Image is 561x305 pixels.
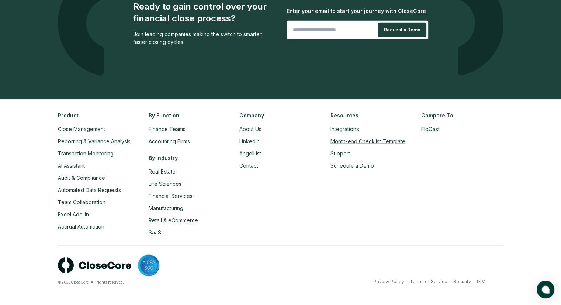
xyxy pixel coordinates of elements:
[239,126,262,132] a: About Us
[287,7,428,15] div: Enter your email to start your journey with CloseCore
[239,162,258,169] a: Contact
[149,154,231,162] h3: By Industry
[453,278,471,285] a: Security
[58,257,132,273] img: logo
[330,162,374,169] a: Schedule a Demo
[58,162,85,169] a: AI Assistant
[410,278,447,285] a: Terms of Service
[133,30,275,46] div: Join leading companies making the switch to smarter, faster closing cycles.
[330,126,359,132] a: Integrations
[149,181,181,187] a: Life Sciences
[149,126,186,132] a: Finance Teams
[537,281,554,298] button: atlas-launcher
[58,175,105,181] a: Audit & Compliance
[239,138,260,144] a: LinkedIn
[149,229,161,236] a: SaaS
[149,217,198,223] a: Retail & eCommerce
[239,112,321,119] h3: Company
[421,112,503,119] h3: Compare To
[58,211,89,217] a: Excel Add-in
[378,23,426,37] button: Request a Demo
[58,187,121,193] a: Automated Data Requests
[58,150,114,157] a: Transaction Monitoring
[133,1,275,24] div: Ready to gain control over your financial close process?
[58,223,104,230] a: Accrual Automation
[374,278,404,285] a: Privacy Policy
[58,126,105,132] a: Close Management
[149,205,183,211] a: Manufacturing
[58,280,281,285] div: © 2025 CloseCore. All rights reserved.
[477,278,486,285] a: DPA
[138,254,160,277] img: SOC 2 compliant
[149,168,176,175] a: Real Estate
[421,126,440,132] a: FloQast
[58,138,131,144] a: Reporting & Variance Analysis
[149,112,231,119] h3: By Function
[149,193,193,199] a: Financial Services
[330,112,412,119] h3: Resources
[149,138,190,144] a: Accounting Firms
[239,150,261,157] a: AngelList
[330,138,405,144] a: Month-end Checklist Template
[58,112,140,119] h3: Product
[330,150,350,157] a: Support
[58,199,105,205] a: Team Collaboration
